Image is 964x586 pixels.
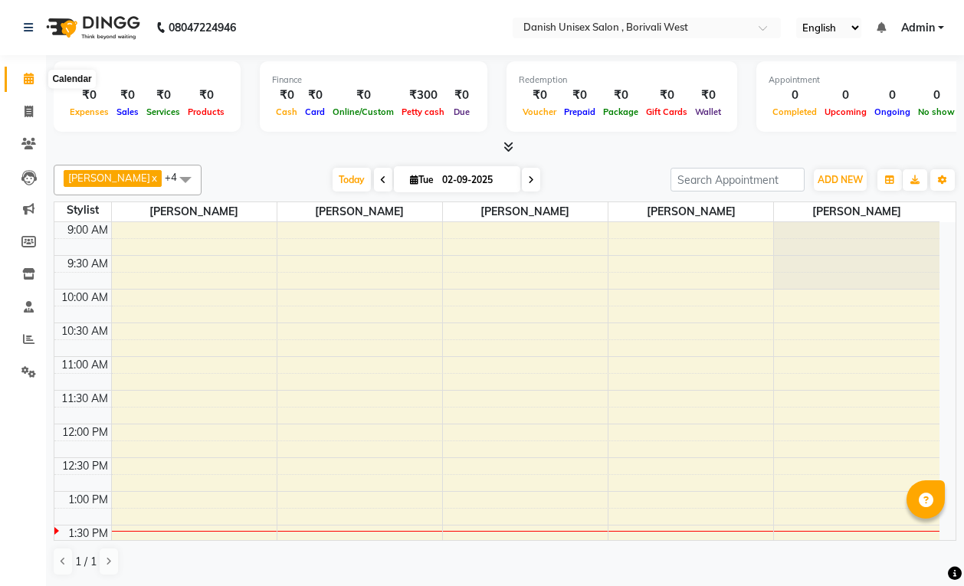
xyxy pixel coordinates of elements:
[691,106,725,117] span: Wallet
[599,106,642,117] span: Package
[329,106,398,117] span: Online/Custom
[59,424,111,440] div: 12:00 PM
[64,256,111,272] div: 9:30 AM
[184,106,228,117] span: Products
[301,106,329,117] span: Card
[301,87,329,104] div: ₹0
[112,202,277,221] span: [PERSON_NAME]
[901,20,935,36] span: Admin
[65,525,111,542] div: 1:30 PM
[769,74,959,87] div: Appointment
[39,6,144,49] img: logo
[438,169,514,192] input: 2025-09-02
[519,74,725,87] div: Redemption
[68,172,150,184] span: [PERSON_NAME]
[642,106,691,117] span: Gift Cards
[671,168,805,192] input: Search Appointment
[277,202,442,221] span: [PERSON_NAME]
[398,106,448,117] span: Petty cash
[450,106,474,117] span: Due
[48,70,95,89] div: Calendar
[814,169,867,191] button: ADD NEW
[64,222,111,238] div: 9:00 AM
[272,87,301,104] div: ₹0
[406,174,438,185] span: Tue
[54,202,111,218] div: Stylist
[871,106,914,117] span: Ongoing
[821,87,871,104] div: 0
[65,492,111,508] div: 1:00 PM
[143,106,184,117] span: Services
[519,87,560,104] div: ₹0
[769,106,821,117] span: Completed
[272,106,301,117] span: Cash
[871,87,914,104] div: 0
[914,87,959,104] div: 0
[59,458,111,474] div: 12:30 PM
[329,87,398,104] div: ₹0
[519,106,560,117] span: Voucher
[66,106,113,117] span: Expenses
[448,87,475,104] div: ₹0
[821,106,871,117] span: Upcoming
[333,168,371,192] span: Today
[75,554,97,570] span: 1 / 1
[443,202,608,221] span: [PERSON_NAME]
[184,87,228,104] div: ₹0
[143,87,184,104] div: ₹0
[560,106,599,117] span: Prepaid
[900,525,949,571] iframe: chat widget
[642,87,691,104] div: ₹0
[691,87,725,104] div: ₹0
[599,87,642,104] div: ₹0
[113,87,143,104] div: ₹0
[774,202,939,221] span: [PERSON_NAME]
[398,87,448,104] div: ₹300
[818,174,863,185] span: ADD NEW
[608,202,773,221] span: [PERSON_NAME]
[272,74,475,87] div: Finance
[150,172,157,184] a: x
[165,171,189,183] span: +4
[914,106,959,117] span: No show
[169,6,236,49] b: 08047224946
[769,87,821,104] div: 0
[58,323,111,339] div: 10:30 AM
[113,106,143,117] span: Sales
[66,74,228,87] div: Total
[560,87,599,104] div: ₹0
[66,87,113,104] div: ₹0
[58,290,111,306] div: 10:00 AM
[58,391,111,407] div: 11:30 AM
[58,357,111,373] div: 11:00 AM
